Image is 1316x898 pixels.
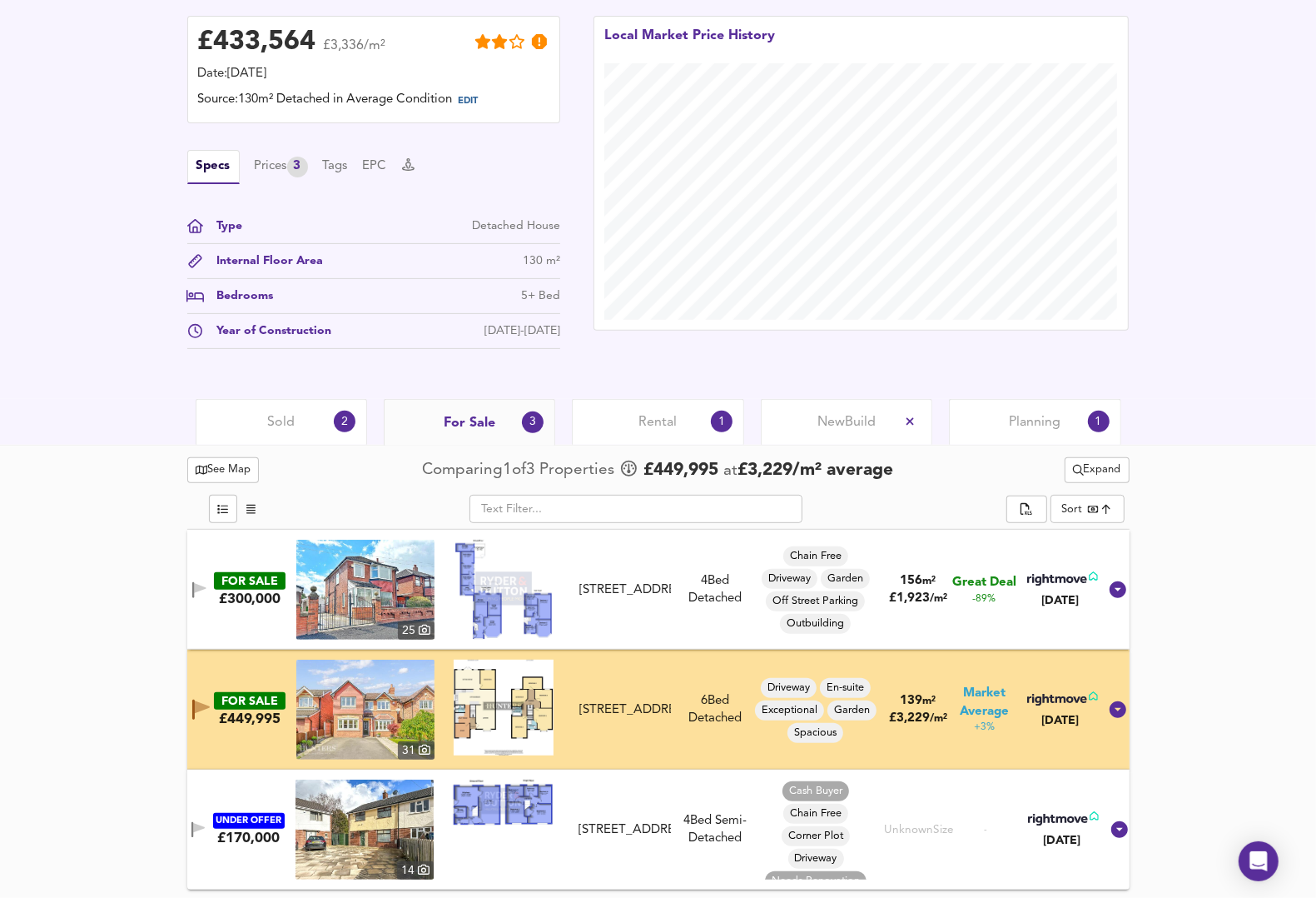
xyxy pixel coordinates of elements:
[287,157,308,177] div: 3
[1024,712,1098,729] div: [DATE]
[397,861,434,880] div: 14
[422,459,618,481] div: Comparing 1 of 3 Properties
[1065,457,1130,483] button: Expand
[930,593,947,604] span: / m²
[1110,820,1130,840] svg: Show Details
[821,571,870,586] span: Garden
[765,874,867,889] span: Needs Renovation
[737,461,893,479] span: £ 3,229 / m² average
[762,569,817,589] div: Driveway
[1024,592,1098,609] div: [DATE]
[198,30,316,55] div: £ 433,564
[972,592,996,606] span: -89%
[639,413,678,432] span: Rental
[204,322,332,340] div: Year of Construction
[296,660,435,760] img: property thumbnail
[788,849,844,869] div: Driveway
[930,713,947,724] span: / m²
[782,784,849,799] span: Cash Buyer
[780,616,851,631] span: Outbuilding
[723,463,737,479] span: at
[766,594,865,609] span: Off Street Parking
[469,495,802,523] input: Text Filter...
[213,813,285,829] div: UNDER OFFER
[820,678,871,698] div: En-suite
[324,39,386,63] span: £3,336/m²
[827,703,877,718] span: Garden
[827,701,877,721] div: Garden
[459,97,479,106] span: EDIT
[1065,457,1130,483] div: split button
[204,287,274,305] div: Bedrooms
[579,701,671,719] div: [STREET_ADDRESS]
[1006,496,1046,524] div: split button
[219,590,281,608] div: £300,000
[787,723,843,743] div: Spacious
[884,822,954,838] div: Unknown Size
[204,217,243,235] div: Type
[296,540,435,640] a: property thumbnail 25
[678,812,752,848] div: 4 Bed Semi-Detached
[522,412,544,433] div: 3
[984,824,987,836] span: -
[780,614,851,634] div: Outbuilding
[198,65,549,83] div: Date: [DATE]
[782,829,850,844] span: Corner Plot
[484,322,560,340] div: [DATE]-[DATE]
[783,546,848,566] div: Chain Free
[444,414,495,432] span: For Sale
[783,806,848,821] span: Chain Free
[900,575,922,587] span: 156
[1108,700,1128,720] svg: Show Details
[196,461,251,480] span: See Map
[455,540,552,640] img: Floorplan
[572,821,678,839] div: Teddington Road, Moston, Manchester, M40
[711,411,732,432] div: 1
[523,252,560,270] div: 130 m²
[217,829,280,847] div: £170,000
[783,804,848,824] div: Chain Free
[255,157,308,177] button: Prices3
[1025,832,1099,849] div: [DATE]
[922,696,936,706] span: m²
[678,692,752,728] div: 6 Bed Detached
[187,770,1130,890] div: UNDER OFFER£170,000 property thumbnail 14 Floorplan[STREET_ADDRESS]4Bed Semi-DetachedCash BuyerCh...
[472,217,560,235] div: Detached House
[296,660,435,760] a: property thumbnail 31
[323,157,348,176] button: Tags
[573,581,678,599] div: West Avenue, New Moston, Greater Manchester, M40 3WW
[398,621,435,640] div: 25
[821,569,870,589] div: Garden
[761,678,817,698] div: Driveway
[363,157,387,176] button: EPC
[454,660,554,756] img: Floorplan
[900,695,922,707] span: 139
[949,685,1019,721] span: Market Average
[788,851,844,866] span: Driveway
[974,721,995,735] span: +3%
[295,780,434,880] a: property thumbnail 14
[817,413,876,432] span: New Build
[187,457,260,483] button: See Map
[187,650,1130,770] div: FOR SALE£449,995 property thumbnail 31 Floorplan[STREET_ADDRESS]6Bed DetachedDrivewayEn-suiteExce...
[643,458,718,483] span: £ 449,995
[782,826,850,846] div: Corner Plot
[1108,580,1128,600] svg: Show Details
[295,780,434,880] img: property thumbnail
[761,681,817,696] span: Driveway
[267,413,295,432] span: Sold
[219,710,281,728] div: £449,995
[604,27,775,63] div: Local Market Price History
[782,781,849,801] div: Cash Buyer
[755,703,824,718] span: Exceptional
[214,572,286,590] div: FOR SALE
[952,574,1016,591] span: Great Deal
[334,411,355,432] div: 2
[204,252,324,270] div: Internal Floor Area
[198,91,549,112] div: Source: 130m² Detached in Average Condition
[1050,495,1125,523] div: Sort
[787,726,843,741] span: Spacious
[755,701,824,721] div: Exceptional
[820,681,871,696] span: En-suite
[766,591,865,611] div: Off Street Parking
